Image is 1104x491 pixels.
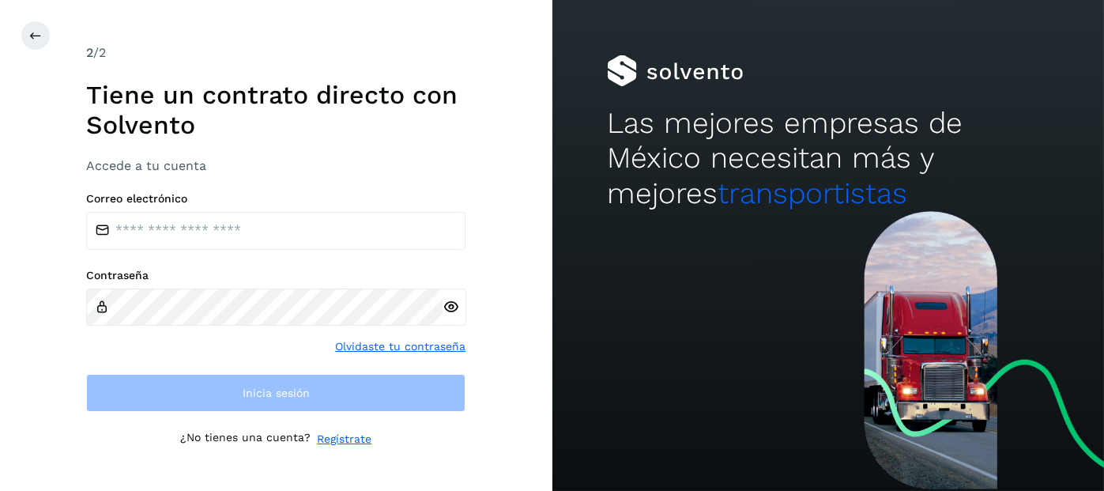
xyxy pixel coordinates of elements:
p: ¿No tienes una cuenta? [180,431,311,448]
div: /2 [86,43,465,62]
h3: Accede a tu cuenta [86,158,465,173]
span: 2 [86,45,93,60]
span: transportistas [718,176,907,210]
h2: Las mejores empresas de México necesitan más y mejores [607,106,1049,211]
h1: Tiene un contrato directo con Solvento [86,80,465,141]
label: Contraseña [86,269,465,282]
a: Olvidaste tu contraseña [335,338,465,355]
button: Inicia sesión [86,374,465,412]
a: Regístrate [317,431,371,448]
span: Inicia sesión [243,387,310,398]
label: Correo electrónico [86,192,465,206]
